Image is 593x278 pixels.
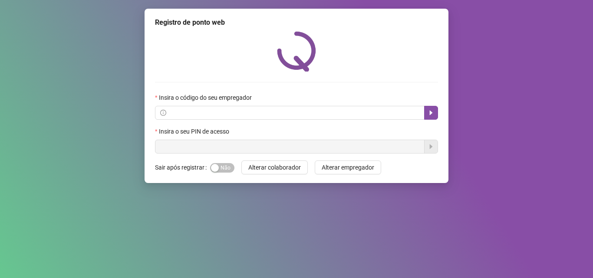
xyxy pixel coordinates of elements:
[277,31,316,72] img: QRPoint
[248,163,301,172] span: Alterar colaborador
[241,160,308,174] button: Alterar colaborador
[155,160,210,174] label: Sair após registrar
[155,127,235,136] label: Insira o seu PIN de acesso
[160,110,166,116] span: info-circle
[155,93,257,102] label: Insira o código do seu empregador
[315,160,381,174] button: Alterar empregador
[428,109,435,116] span: caret-right
[155,17,438,28] div: Registro de ponto web
[322,163,374,172] span: Alterar empregador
